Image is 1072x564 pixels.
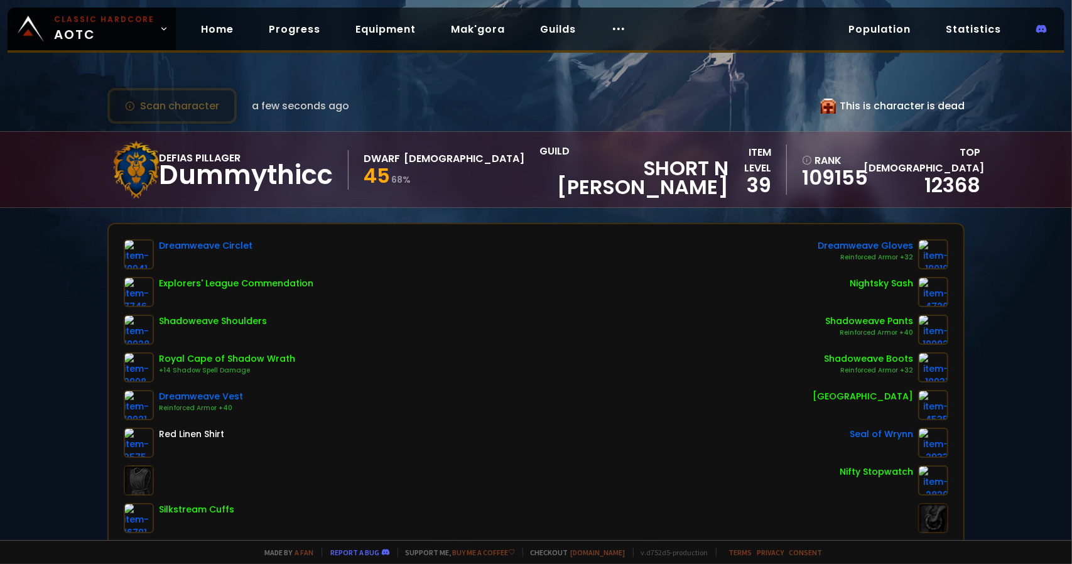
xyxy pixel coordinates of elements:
[124,503,154,533] img: item-16791
[729,176,772,195] div: 39
[331,548,380,557] a: Report a bug
[54,14,154,25] small: Classic Hardcore
[391,173,411,186] small: 68 %
[802,153,856,168] div: rank
[159,428,224,441] div: Red Linen Shirt
[159,366,295,376] div: +14 Shadow Spell Damage
[821,98,965,114] div: This is character is dead
[404,151,524,166] div: [DEMOGRAPHIC_DATA]
[345,16,426,42] a: Equipment
[729,548,752,557] a: Terms
[864,161,984,175] span: [DEMOGRAPHIC_DATA]
[522,548,625,557] span: Checkout
[918,239,948,269] img: item-10019
[918,465,948,496] img: item-2820
[789,548,823,557] a: Consent
[918,352,948,382] img: item-10031
[107,88,237,124] button: Scan character
[936,16,1011,42] a: Statistics
[364,151,400,166] div: Dwarf
[295,548,314,557] a: a fan
[441,16,515,42] a: Mak'gora
[539,159,729,197] span: Short n [PERSON_NAME]
[259,16,330,42] a: Progress
[850,277,913,290] div: Nightsky Sash
[159,239,252,252] div: Dreamweave Circlet
[838,16,921,42] a: Population
[825,328,913,338] div: Reinforced Armor +40
[191,16,244,42] a: Home
[257,548,314,557] span: Made by
[918,428,948,458] img: item-2933
[571,548,625,557] a: [DOMAIN_NAME]
[159,503,234,516] div: Silkstream Cuffs
[124,239,154,269] img: item-10041
[159,166,333,185] div: Dummythicc
[364,161,390,190] span: 45
[818,239,913,252] div: Dreamweave Gloves
[824,352,913,366] div: Shadoweave Boots
[925,171,981,199] a: 12368
[918,390,948,420] img: item-4535
[252,98,349,114] span: a few seconds ago
[124,390,154,420] img: item-10021
[530,16,586,42] a: Guilds
[818,252,913,263] div: Reinforced Armor +32
[124,315,154,345] img: item-10028
[159,390,243,403] div: Dreamweave Vest
[633,548,708,557] span: v. d752d5 - production
[824,366,913,376] div: Reinforced Armor +32
[159,352,295,366] div: Royal Cape of Shadow Wrath
[453,548,515,557] a: Buy me a coffee
[757,548,784,557] a: Privacy
[802,168,856,187] a: 109155
[864,144,981,176] div: Top
[159,150,333,166] div: Defias Pillager
[124,428,154,458] img: item-2575
[159,315,267,328] div: Shadoweave Shoulders
[729,144,772,176] div: item level
[124,352,154,382] img: item-9908
[840,465,913,479] div: Nifty Stopwatch
[124,277,154,307] img: item-7746
[850,428,913,441] div: Seal of Wrynn
[918,315,948,345] img: item-10002
[159,277,313,290] div: Explorers' League Commendation
[813,390,913,403] div: [GEOGRAPHIC_DATA]
[398,548,515,557] span: Support me,
[8,8,176,50] a: Classic HardcoreAOTC
[918,277,948,307] img: item-4720
[825,315,913,328] div: Shadoweave Pants
[54,14,154,44] span: AOTC
[539,143,729,197] div: guild
[159,403,243,413] div: Reinforced Armor +40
